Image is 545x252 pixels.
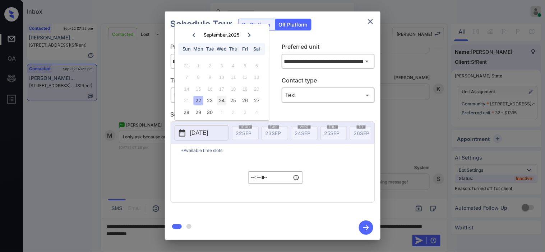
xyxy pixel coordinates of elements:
[171,42,264,54] p: Preferred community
[182,108,191,117] div: Choose Sunday, September 28th, 2025
[194,84,203,94] div: Not available Monday, September 15th, 2025
[228,84,238,94] div: Not available Thursday, September 18th, 2025
[217,84,227,94] div: Not available Wednesday, September 17th, 2025
[190,129,208,137] p: [DATE]
[282,42,375,54] p: Preferred unit
[217,96,227,106] div: Choose Wednesday, September 24th, 2025
[217,108,227,117] div: Choose Wednesday, October 1st, 2025
[252,73,262,82] div: Not available Saturday, September 13th, 2025
[283,89,373,101] div: Text
[362,56,372,66] button: Open
[175,125,228,141] button: [DATE]
[194,61,203,71] div: Not available Monday, September 1st, 2025
[205,73,215,82] div: Not available Tuesday, September 9th, 2025
[363,14,378,29] button: close
[182,73,191,82] div: Not available Sunday, September 7th, 2025
[217,61,227,71] div: Not available Wednesday, September 3rd, 2025
[171,110,375,122] p: Select slot
[252,44,262,54] div: Sat
[249,157,302,199] div: off-platform-time-select
[194,108,203,117] div: Choose Monday, September 29th, 2025
[252,108,262,117] div: Choose Saturday, October 4th, 2025
[205,108,215,117] div: Choose Tuesday, September 30th, 2025
[165,11,238,37] h2: Schedule Tour
[194,73,203,82] div: Not available Monday, September 8th, 2025
[182,61,191,71] div: Not available Sunday, August 31st, 2025
[252,84,262,94] div: Not available Saturday, September 20th, 2025
[217,73,227,82] div: Not available Wednesday, September 10th, 2025
[282,76,375,87] p: Contact type
[182,96,191,106] div: Not available Sunday, September 21st, 2025
[205,44,215,54] div: Tue
[217,44,227,54] div: Wed
[240,108,250,117] div: Choose Friday, October 3rd, 2025
[205,84,215,94] div: Not available Tuesday, September 16th, 2025
[275,19,311,30] div: Off Platform
[240,44,250,54] div: Fri
[182,44,191,54] div: Sun
[228,96,238,106] div: Choose Thursday, September 25th, 2025
[228,44,238,54] div: Thu
[240,96,250,106] div: Choose Friday, September 26th, 2025
[171,76,264,87] p: Tour type
[204,32,240,38] div: September , 2025
[194,96,203,106] div: Choose Monday, September 22nd, 2025
[252,61,262,71] div: Not available Saturday, September 6th, 2025
[252,96,262,106] div: Choose Saturday, September 27th, 2025
[205,61,215,71] div: Not available Tuesday, September 2nd, 2025
[194,44,203,54] div: Mon
[228,61,238,71] div: Not available Thursday, September 4th, 2025
[240,73,250,82] div: Not available Friday, September 12th, 2025
[240,84,250,94] div: Not available Friday, September 19th, 2025
[172,89,262,101] div: In Person
[228,108,238,117] div: Choose Thursday, October 2nd, 2025
[181,144,374,157] p: *Available time slots
[205,96,215,106] div: Choose Tuesday, September 23rd, 2025
[177,60,267,118] div: month 2025-09
[239,19,274,30] div: On Platform
[182,84,191,94] div: Not available Sunday, September 14th, 2025
[228,73,238,82] div: Not available Thursday, September 11th, 2025
[240,61,250,71] div: Not available Friday, September 5th, 2025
